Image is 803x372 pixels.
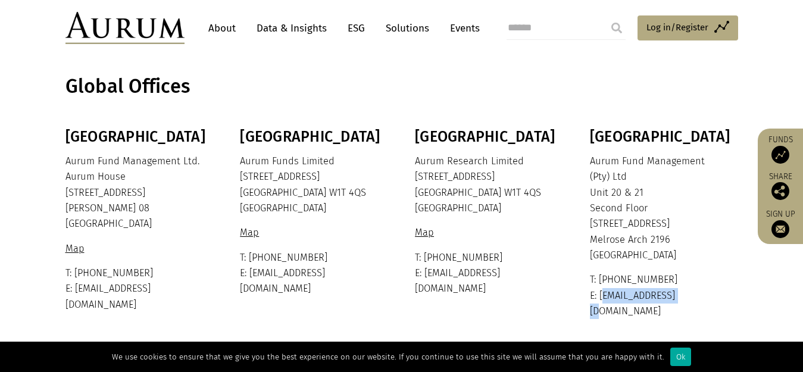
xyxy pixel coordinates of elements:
[415,227,437,238] a: Map
[638,15,738,40] a: Log in/Register
[65,128,211,146] h3: [GEOGRAPHIC_DATA]
[65,12,185,44] img: Aurum
[240,250,385,297] p: T: [PHONE_NUMBER] E: [EMAIL_ADDRESS][DOMAIN_NAME]
[251,17,333,39] a: Data & Insights
[240,227,262,238] a: Map
[771,146,789,164] img: Access Funds
[646,20,708,35] span: Log in/Register
[590,128,735,146] h3: [GEOGRAPHIC_DATA]
[764,135,797,164] a: Funds
[415,154,560,217] p: Aurum Research Limited [STREET_ADDRESS] [GEOGRAPHIC_DATA] W1T 4QS [GEOGRAPHIC_DATA]
[771,220,789,238] img: Sign up to our newsletter
[65,75,735,98] h1: Global Offices
[240,128,385,146] h3: [GEOGRAPHIC_DATA]
[590,272,735,319] p: T: [PHONE_NUMBER] E: [EMAIL_ADDRESS][DOMAIN_NAME]
[764,173,797,200] div: Share
[670,348,691,366] div: Ok
[380,17,435,39] a: Solutions
[605,16,629,40] input: Submit
[65,243,88,254] a: Map
[240,154,385,217] p: Aurum Funds Limited [STREET_ADDRESS] [GEOGRAPHIC_DATA] W1T 4QS [GEOGRAPHIC_DATA]
[764,209,797,238] a: Sign up
[202,17,242,39] a: About
[65,265,211,312] p: T: [PHONE_NUMBER] E: [EMAIL_ADDRESS][DOMAIN_NAME]
[342,17,371,39] a: ESG
[65,154,211,232] p: Aurum Fund Management Ltd. Aurum House [STREET_ADDRESS] [PERSON_NAME] 08 [GEOGRAPHIC_DATA]
[444,17,480,39] a: Events
[415,128,560,146] h3: [GEOGRAPHIC_DATA]
[590,154,735,264] p: Aurum Fund Management (Pty) Ltd Unit 20 & 21 Second Floor [STREET_ADDRESS] Melrose Arch 2196 [GEO...
[771,182,789,200] img: Share this post
[415,250,560,297] p: T: [PHONE_NUMBER] E: [EMAIL_ADDRESS][DOMAIN_NAME]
